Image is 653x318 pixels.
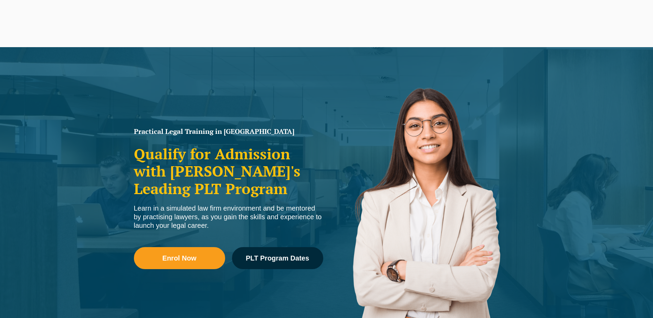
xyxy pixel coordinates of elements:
[134,145,323,197] h2: Qualify for Admission with [PERSON_NAME]'s Leading PLT Program
[134,204,323,230] div: Learn in a simulated law firm environment and be mentored by practising lawyers, as you gain the ...
[134,128,323,135] h1: Practical Legal Training in [GEOGRAPHIC_DATA]
[162,255,197,262] span: Enrol Now
[232,247,323,269] a: PLT Program Dates
[246,255,309,262] span: PLT Program Dates
[134,247,225,269] a: Enrol Now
